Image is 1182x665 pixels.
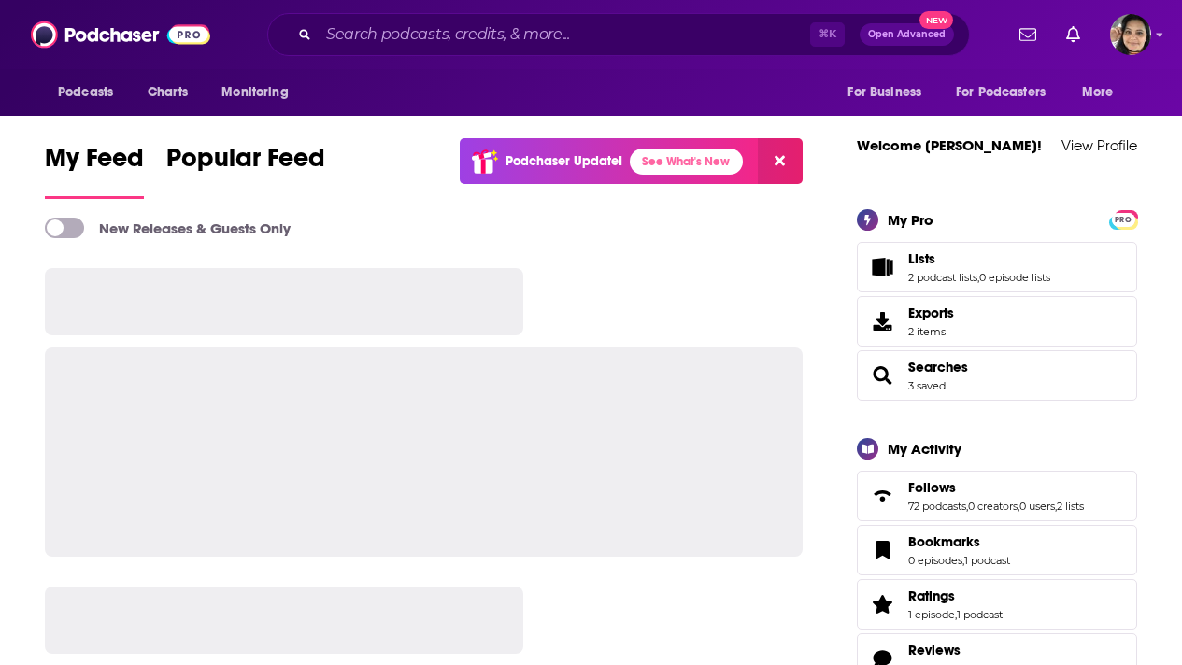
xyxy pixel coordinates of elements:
[962,554,964,567] span: ,
[908,500,966,513] a: 72 podcasts
[1082,79,1114,106] span: More
[908,608,955,621] a: 1 episode
[968,500,1018,513] a: 0 creators
[506,153,622,169] p: Podchaser Update!
[810,22,845,47] span: ⌘ K
[221,79,288,106] span: Monitoring
[1061,136,1137,154] a: View Profile
[964,554,1010,567] a: 1 podcast
[319,20,810,50] input: Search podcasts, credits, & more...
[166,142,325,185] span: Popular Feed
[908,479,956,496] span: Follows
[1110,14,1151,55] button: Show profile menu
[1055,500,1057,513] span: ,
[863,537,901,563] a: Bookmarks
[944,75,1073,110] button: open menu
[857,579,1137,630] span: Ratings
[979,271,1050,284] a: 0 episode lists
[863,362,901,389] a: Searches
[863,483,901,509] a: Follows
[1012,19,1044,50] a: Show notifications dropdown
[834,75,945,110] button: open menu
[908,304,954,321] span: Exports
[267,13,970,56] div: Search podcasts, credits, & more...
[908,479,1084,496] a: Follows
[868,30,946,39] span: Open Advanced
[919,11,953,29] span: New
[166,142,325,199] a: Popular Feed
[45,142,144,185] span: My Feed
[908,587,1003,604] a: Ratings
[857,136,1042,154] a: Welcome [PERSON_NAME]!
[908,533,1010,550] a: Bookmarks
[1059,19,1088,50] a: Show notifications dropdown
[135,75,199,110] a: Charts
[45,218,291,238] a: New Releases & Guests Only
[955,608,957,621] span: ,
[847,79,921,106] span: For Business
[908,533,980,550] span: Bookmarks
[888,211,933,229] div: My Pro
[1112,211,1134,225] a: PRO
[148,79,188,106] span: Charts
[1019,500,1055,513] a: 0 users
[857,350,1137,401] span: Searches
[857,471,1137,521] span: Follows
[966,500,968,513] span: ,
[863,308,901,334] span: Exports
[977,271,979,284] span: ,
[860,23,954,46] button: Open AdvancedNew
[908,642,961,658] span: Reviews
[908,587,955,604] span: Ratings
[863,254,901,280] a: Lists
[1057,500,1084,513] a: 2 lists
[908,325,954,338] span: 2 items
[31,17,210,52] img: Podchaser - Follow, Share and Rate Podcasts
[908,271,977,284] a: 2 podcast lists
[1110,14,1151,55] img: User Profile
[630,149,743,175] a: See What's New
[888,440,961,458] div: My Activity
[957,608,1003,621] a: 1 podcast
[863,591,901,617] a: Ratings
[908,554,962,567] a: 0 episodes
[45,75,137,110] button: open menu
[58,79,113,106] span: Podcasts
[1110,14,1151,55] span: Logged in as shelbyjanner
[908,250,935,267] span: Lists
[208,75,312,110] button: open menu
[1069,75,1137,110] button: open menu
[908,642,1010,658] a: Reviews
[45,142,144,199] a: My Feed
[908,359,968,375] a: Searches
[1018,500,1019,513] span: ,
[857,296,1137,347] a: Exports
[908,250,1050,267] a: Lists
[857,525,1137,575] span: Bookmarks
[857,242,1137,292] span: Lists
[908,379,946,392] a: 3 saved
[1112,213,1134,227] span: PRO
[956,79,1046,106] span: For Podcasters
